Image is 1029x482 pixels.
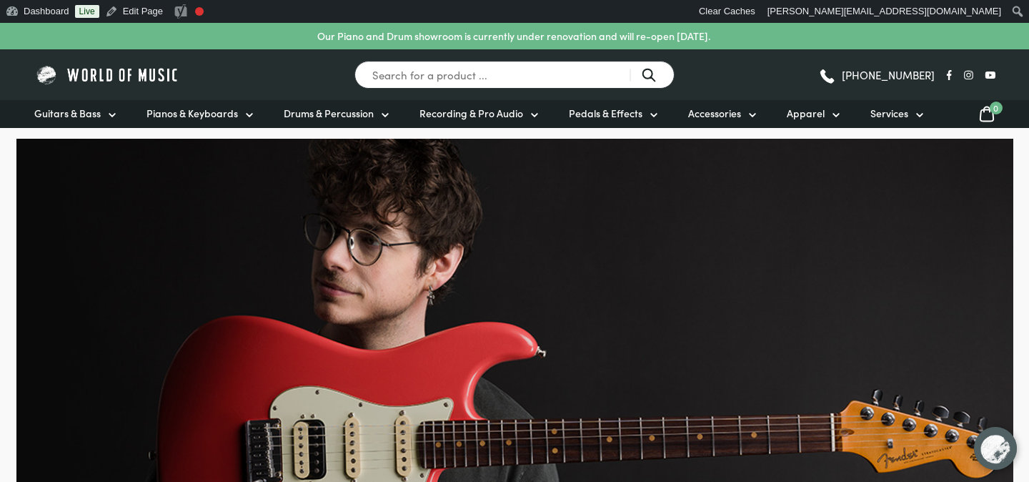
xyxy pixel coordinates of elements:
[195,7,204,16] div: Needs improvement
[569,106,642,121] span: Pedals & Effects
[146,106,238,121] span: Pianos & Keyboards
[354,61,675,89] input: Search for a product ...
[419,106,523,121] span: Recording & Pro Audio
[965,418,1029,482] iframe: Chat with our support team
[317,29,710,44] p: Our Piano and Drum showroom is currently under renovation and will re-open [DATE].
[34,64,181,86] img: World of Music
[870,106,908,121] span: Services
[75,5,99,18] a: Live
[34,106,101,121] span: Guitars & Bass
[842,69,935,80] span: [PHONE_NUMBER]
[990,102,1003,114] span: 0
[284,106,374,121] span: Drums & Percussion
[688,106,741,121] span: Accessories
[818,64,935,86] a: [PHONE_NUMBER]
[787,106,825,121] span: Apparel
